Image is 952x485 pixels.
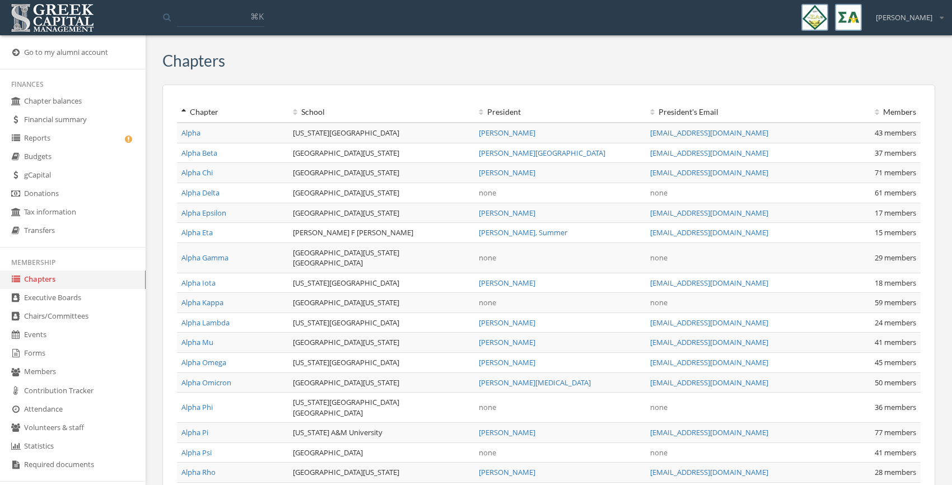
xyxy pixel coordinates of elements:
span: none [650,253,668,263]
span: 28 members [875,467,916,477]
td: [GEOGRAPHIC_DATA][US_STATE] [288,183,474,203]
td: [PERSON_NAME] F [PERSON_NAME] [288,223,474,243]
a: Alpha Psi [181,447,212,458]
div: President 's Email [650,106,812,118]
a: [PERSON_NAME], Summer [479,227,567,237]
a: [EMAIL_ADDRESS][DOMAIN_NAME] [650,167,768,178]
span: 71 members [875,167,916,178]
span: none [479,253,496,263]
a: [PERSON_NAME] [479,318,535,328]
span: none [650,447,668,458]
a: [EMAIL_ADDRESS][DOMAIN_NAME] [650,208,768,218]
td: [GEOGRAPHIC_DATA][US_STATE] [288,143,474,163]
a: [EMAIL_ADDRESS][DOMAIN_NAME] [650,318,768,328]
span: none [650,402,668,412]
span: 24 members [875,318,916,328]
span: 15 members [875,227,916,237]
a: Alpha Delta [181,188,220,198]
a: Alpha Gamma [181,253,228,263]
a: Alpha Epsilon [181,208,226,218]
div: Members [821,106,916,118]
td: [GEOGRAPHIC_DATA][US_STATE] [GEOGRAPHIC_DATA] [288,243,474,273]
td: [US_STATE] A&M University [288,423,474,443]
a: [PERSON_NAME][GEOGRAPHIC_DATA] [479,148,605,158]
span: none [650,188,668,198]
a: [PERSON_NAME][MEDICAL_DATA] [479,377,591,388]
a: [EMAIL_ADDRESS][DOMAIN_NAME] [650,278,768,288]
td: [GEOGRAPHIC_DATA] [288,442,474,463]
a: Alpha Lambda [181,318,230,328]
a: Alpha Eta [181,227,213,237]
div: School [293,106,470,118]
td: [GEOGRAPHIC_DATA][US_STATE] [288,372,474,393]
a: [EMAIL_ADDRESS][DOMAIN_NAME] [650,467,768,477]
td: [US_STATE][GEOGRAPHIC_DATA] [288,273,474,293]
span: 61 members [875,188,916,198]
a: [EMAIL_ADDRESS][DOMAIN_NAME] [650,128,768,138]
a: Alpha Omega [181,357,226,367]
td: [GEOGRAPHIC_DATA][US_STATE] [288,163,474,183]
a: Alpha Mu [181,337,213,347]
td: [GEOGRAPHIC_DATA][US_STATE] [288,333,474,353]
span: none [479,188,496,198]
span: 43 members [875,128,916,138]
div: President [479,106,641,118]
span: ⌘K [250,11,264,22]
span: 17 members [875,208,916,218]
a: Alpha Chi [181,167,213,178]
span: none [479,447,496,458]
a: [PERSON_NAME] [479,278,535,288]
span: none [479,402,496,412]
span: 77 members [875,427,916,437]
a: [PERSON_NAME] [479,467,535,477]
a: [EMAIL_ADDRESS][DOMAIN_NAME] [650,357,768,367]
span: 50 members [875,377,916,388]
a: [PERSON_NAME] [479,427,535,437]
span: none [479,297,496,307]
a: Alpha Beta [181,148,217,158]
span: 37 members [875,148,916,158]
a: Alpha Pi [181,427,208,437]
span: 45 members [875,357,916,367]
a: Alpha Phi [181,402,213,412]
span: 41 members [875,337,916,347]
span: 29 members [875,253,916,263]
span: [PERSON_NAME] [876,12,932,23]
a: [EMAIL_ADDRESS][DOMAIN_NAME] [650,427,768,437]
span: 36 members [875,402,916,412]
div: [PERSON_NAME] [869,4,944,23]
a: [PERSON_NAME] [479,128,535,138]
a: [EMAIL_ADDRESS][DOMAIN_NAME] [650,227,768,237]
td: [US_STATE][GEOGRAPHIC_DATA] [GEOGRAPHIC_DATA] [288,393,474,423]
span: 59 members [875,297,916,307]
td: [US_STATE][GEOGRAPHIC_DATA] [288,123,474,143]
a: [PERSON_NAME] [479,337,535,347]
a: [EMAIL_ADDRESS][DOMAIN_NAME] [650,377,768,388]
a: Alpha Iota [181,278,216,288]
a: [PERSON_NAME] [479,357,535,367]
a: Alpha Omicron [181,377,231,388]
div: Chapter [181,106,284,118]
a: Alpha [181,128,200,138]
td: [GEOGRAPHIC_DATA][US_STATE] [288,293,474,313]
a: Alpha Kappa [181,297,223,307]
td: [US_STATE][GEOGRAPHIC_DATA] [288,353,474,373]
a: [EMAIL_ADDRESS][DOMAIN_NAME] [650,337,768,347]
td: [GEOGRAPHIC_DATA][US_STATE] [288,463,474,483]
a: Alpha Rho [181,467,216,477]
span: 41 members [875,447,916,458]
a: [EMAIL_ADDRESS][DOMAIN_NAME] [650,148,768,158]
span: none [650,297,668,307]
a: [PERSON_NAME] [479,167,535,178]
span: 18 members [875,278,916,288]
a: [PERSON_NAME] [479,208,535,218]
h3: Chapters [162,52,225,69]
td: [US_STATE][GEOGRAPHIC_DATA] [288,313,474,333]
td: [GEOGRAPHIC_DATA][US_STATE] [288,203,474,223]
